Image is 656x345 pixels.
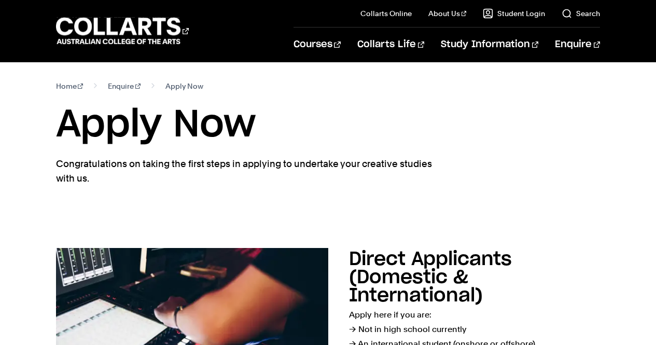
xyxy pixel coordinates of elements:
[357,27,424,62] a: Collarts Life
[56,16,189,46] div: Go to homepage
[483,8,545,19] a: Student Login
[555,27,600,62] a: Enquire
[56,102,601,148] h1: Apply Now
[428,8,467,19] a: About Us
[441,27,538,62] a: Study Information
[562,8,600,19] a: Search
[56,79,83,93] a: Home
[56,157,435,186] p: Congratulations on taking the first steps in applying to undertake your creative studies with us.
[165,79,203,93] span: Apply Now
[294,27,341,62] a: Courses
[360,8,412,19] a: Collarts Online
[349,250,512,305] h2: Direct Applicants (Domestic & International)
[108,79,141,93] a: Enquire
